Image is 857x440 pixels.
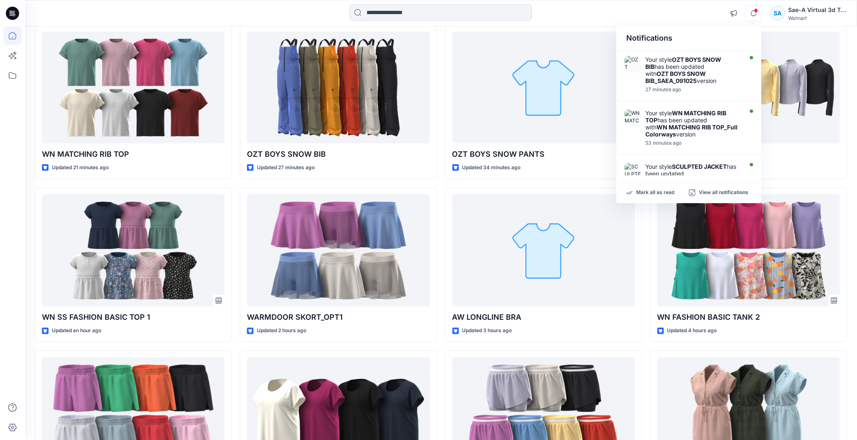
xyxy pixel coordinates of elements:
[462,326,512,335] p: Updated 3 hours ago
[672,163,727,170] strong: SCULPTED JACKET
[667,326,717,335] p: Updated 4 hours ago
[657,194,840,307] a: WN FASHION BASIC TANK 2
[645,109,741,138] div: Your style has been updated with version
[645,124,737,138] strong: WN MATCHING RIB TOP_Full Colorways
[789,15,847,21] div: Walmart
[42,311,225,323] p: WN SS FASHION BASIC TOP 1
[42,148,225,160] p: WN MATCHING RIB TOP
[770,6,785,21] div: SA
[247,194,430,307] a: WARMDOOR SKORT_OPT1
[257,326,306,335] p: Updated 2 hours ago
[645,56,721,70] strong: OZT BOYS SNOW BIB
[452,194,635,307] a: AW LONGLINE BRA
[645,140,741,146] div: Monday, September 15, 2025 09:39
[462,163,521,172] p: Updated 34 minutes ago
[636,189,674,197] p: Mark all as read
[52,326,101,335] p: Updated an hour ago
[699,189,748,197] p: View all notifications
[657,311,840,323] p: WN FASHION BASIC TANK 2
[52,163,109,172] p: Updated 21 minutes ago
[247,32,430,144] a: OZT BOYS SNOW BIB
[625,163,641,180] img: SCULPTED JACKET_REV1_ FULL COLORWAYS
[625,56,641,73] img: OZT BOYS SNOW BIB_SAEA_091025
[452,311,635,323] p: AW LONGLINE BRA
[42,194,225,307] a: WN SS FASHION BASIC TOP 1
[645,70,706,84] strong: OZT BOYS SNOW BIB_SAEA_091025
[645,109,726,124] strong: WN MATCHING RIB TOP
[645,56,741,84] div: Your style has been updated with version
[42,32,225,144] a: WN MATCHING RIB TOP
[257,163,315,172] p: Updated 27 minutes ago
[247,148,430,160] p: OZT BOYS SNOW BIB
[789,5,847,15] div: Sae-A Virtual 3d Team
[625,109,641,126] img: WN MATCHING RIB TOP_Full Colorways
[616,26,762,51] div: Notifications
[645,87,741,92] div: Monday, September 15, 2025 10:05
[452,32,635,144] a: OZT BOYS SNOW PANTS
[645,163,741,191] div: Your style has been updated with version
[452,148,635,160] p: OZT BOYS SNOW PANTS
[247,311,430,323] p: WARMDOOR SKORT_OPT1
